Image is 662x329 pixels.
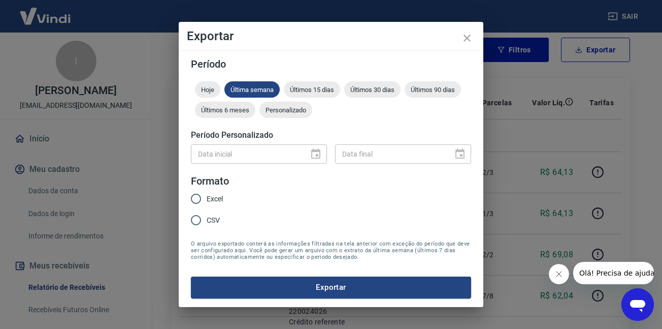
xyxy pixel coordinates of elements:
div: Última semana [224,81,280,98]
button: Exportar [191,277,471,298]
iframe: Mensagem da empresa [573,262,654,284]
div: Hoje [195,81,220,98]
span: CSV [207,215,220,226]
div: Últimos 6 meses [195,102,255,118]
iframe: Fechar mensagem [549,264,569,284]
span: Últimos 90 dias [405,86,461,94]
span: Última semana [224,86,280,94]
span: Personalizado [259,106,312,114]
button: close [455,26,479,50]
span: O arquivo exportado conterá as informações filtradas na tela anterior com exceção do período que ... [191,241,471,260]
span: Últimos 15 dias [284,86,340,94]
div: Últimos 90 dias [405,81,461,98]
span: Excel [207,194,223,204]
div: Personalizado [259,102,312,118]
iframe: Botão para abrir a janela de mensagens [621,288,654,321]
span: Últimos 6 meses [195,106,255,114]
h4: Exportar [187,30,475,42]
span: Hoje [195,86,220,94]
h5: Período Personalizado [191,130,471,140]
span: Olá! Precisa de ajuda? [6,7,85,15]
div: Últimos 15 dias [284,81,340,98]
span: Últimos 30 dias [344,86,401,94]
div: Últimos 30 dias [344,81,401,98]
input: DD/MM/YYYY [335,144,446,163]
h5: Período [191,59,471,69]
input: DD/MM/YYYY [191,144,302,163]
legend: Formato [191,174,229,189]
